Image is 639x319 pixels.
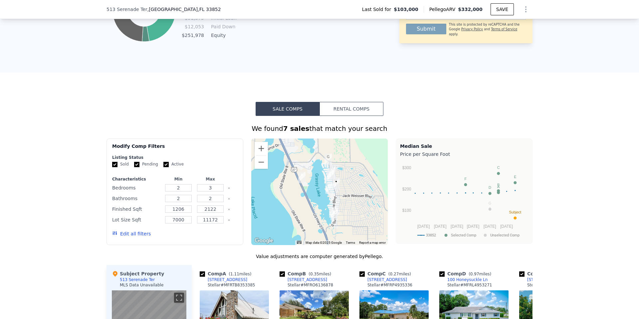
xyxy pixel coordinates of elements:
a: 100 Honeysuckle Ln [439,277,488,282]
div: Median Sale [400,143,528,150]
a: [STREET_ADDRESS] [280,277,327,282]
div: Max [196,176,225,182]
button: Toggle fullscreen view [174,293,184,303]
span: Pellego ARV [429,6,458,13]
text: Unselected Comp [490,233,520,237]
div: 112 Eventide Ave [326,170,334,181]
div: Modify Comp Filters [112,143,238,155]
div: Stellar # MFRP4935745 [527,282,572,288]
a: [STREET_ADDRESS] [359,277,407,282]
span: ( miles) [306,272,334,276]
div: [STREET_ADDRESS] [288,277,327,282]
div: Comp A [200,270,254,277]
span: Last Sold for [362,6,394,13]
span: 0.97 [470,272,479,276]
td: Equity [210,32,240,39]
div: 100 Honeysuckle Ln [330,209,338,220]
svg: A chart. [400,159,528,242]
text: B [497,183,500,187]
text: [DATE] [451,224,463,229]
span: 0.27 [390,272,399,276]
button: Clear [228,219,230,221]
div: Stellar # MFRL4953271 [447,282,492,288]
button: Zoom in [255,142,268,155]
a: [STREET_ADDRESS] [200,277,247,282]
div: We found that match your search [106,124,532,133]
span: ( miles) [386,272,414,276]
a: Privacy Policy [461,27,483,31]
button: Clear [228,197,230,200]
div: Stellar # MFRTB8353385 [208,282,255,288]
div: 513 Serenade Ter [332,178,340,189]
text: [DATE] [467,224,480,229]
button: Show Options [519,3,532,16]
input: Pending [134,162,139,167]
span: 0.35 [310,272,319,276]
span: $332,000 [458,7,483,12]
button: Sale Comps [256,102,319,116]
text: [DATE] [500,224,513,229]
span: ( miles) [226,272,254,276]
text: $100 [402,208,411,213]
button: Zoom out [255,156,268,169]
div: Listing Status [112,155,238,160]
text: Selected Comp [451,233,476,237]
div: 513 Serenade Ter [120,277,155,282]
div: 102 Parkview Dr [298,172,306,183]
button: Clear [228,208,230,211]
td: Paid Down [210,23,240,30]
input: Active [163,162,169,167]
span: , FL 33852 [198,7,221,12]
div: [STREET_ADDRESS] [527,277,567,282]
text: [DATE] [484,224,496,229]
text: [DATE] [417,224,430,229]
div: Stellar # MFRO6136878 [288,282,333,288]
text: D [489,185,491,189]
label: Pending [134,161,158,167]
a: Terms of Service [491,27,517,31]
span: $103,000 [394,6,418,13]
span: Map data ©2025 Google [306,241,342,244]
button: Edit all filters [112,230,151,237]
text: F [465,177,467,181]
div: Finished Sqft [112,204,161,214]
button: Keyboard shortcuts [297,241,302,244]
span: ( miles) [466,272,494,276]
div: 127 Blue Moon Ave [325,182,333,194]
div: Min [164,176,193,182]
div: 100 Honeysuckle Ln [447,277,488,282]
div: 114 Daisy Ln [329,206,336,218]
text: G [489,201,492,205]
text: 33852 [426,233,436,237]
div: 100 Dreamtime Ave [328,168,335,179]
span: , [GEOGRAPHIC_DATA] [147,6,221,13]
span: 513 Serenade Ter [106,6,147,13]
button: Clear [228,187,230,189]
div: 732 S Sun N Lakes Blvd [324,154,332,165]
img: Google [253,236,275,245]
button: Submit [406,24,446,34]
input: Sold [112,162,117,167]
div: Stellar # MFRP4935336 [367,282,412,288]
div: Value adjustments are computer generated by Pellego . [106,253,532,260]
div: Comp D [439,270,494,277]
td: $12,053 [181,23,204,30]
div: This site is protected by reCAPTCHA and the Google and apply. [449,22,526,37]
div: Bathrooms [112,194,161,203]
td: $251,978 [181,32,204,39]
a: [STREET_ADDRESS] [519,277,567,282]
a: Terms (opens in new tab) [346,241,355,244]
text: C [497,165,500,169]
div: Comp B [280,270,334,277]
div: Price per Square Foot [400,150,528,159]
strong: 7 sales [283,125,310,133]
label: Active [163,161,184,167]
text: A [497,185,500,189]
button: Rental Comps [319,102,383,116]
div: Characteristics [112,176,161,182]
div: Bedrooms [112,183,161,192]
text: E [514,175,516,179]
text: $200 [402,187,411,191]
a: Open this area in Google Maps (opens a new window) [253,236,275,245]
